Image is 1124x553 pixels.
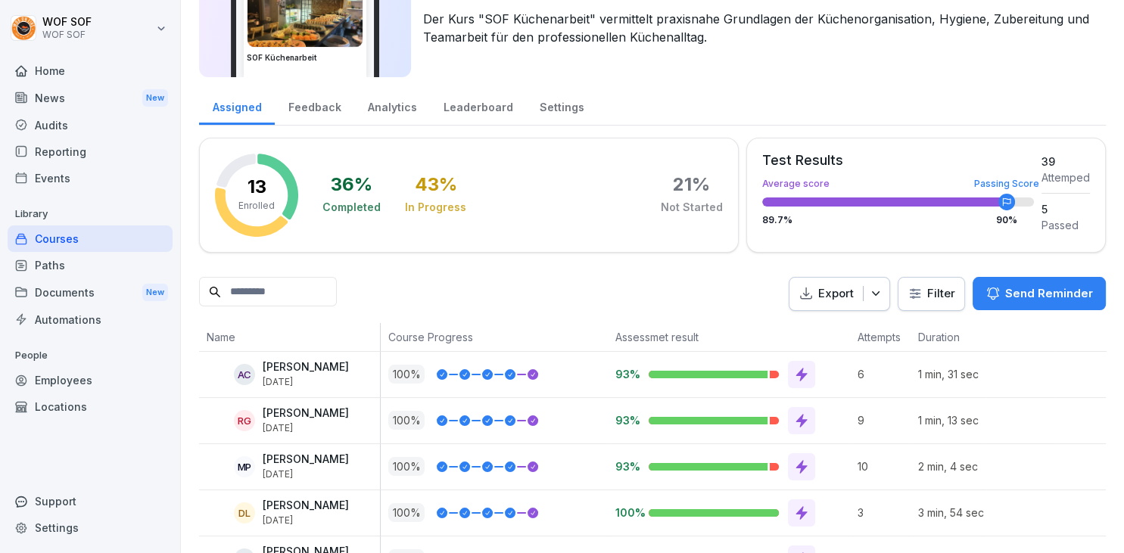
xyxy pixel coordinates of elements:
[8,367,173,393] a: Employees
[918,366,986,382] p: 1 min, 31 sec
[1041,169,1090,185] div: Attemped
[322,200,381,215] div: Completed
[234,456,255,477] div: MP
[8,84,173,112] a: NewsNew
[275,86,354,125] a: Feedback
[234,502,255,523] div: DL
[8,393,173,420] a: Locations
[908,286,955,301] div: Filter
[263,469,349,480] p: [DATE]
[8,225,173,252] a: Courses
[1041,217,1090,233] div: Passed
[615,413,637,427] p: 93%
[388,457,425,476] p: 100 %
[8,165,173,191] a: Events
[247,52,363,64] h3: SOF Küchenarbeit
[973,277,1106,310] button: Send Reminder
[661,200,723,215] div: Not Started
[142,89,168,107] div: New
[1041,201,1090,217] div: 5
[8,57,173,84] a: Home
[8,278,173,306] a: DocumentsNew
[918,458,986,474] p: 2 min, 4 sec
[423,10,1094,46] p: Der Kurs "SOF Küchenarbeit" vermittelt praxisnahe Grundlagen der Küchenorganisation, Hygiene, Zub...
[858,329,903,345] p: Attempts
[415,176,457,194] div: 43 %
[263,377,349,387] p: [DATE]
[1005,285,1093,302] p: Send Reminder
[673,176,710,194] div: 21 %
[898,278,964,310] button: Filter
[234,364,255,385] div: AC
[263,361,349,374] p: [PERSON_NAME]
[858,458,911,474] p: 10
[8,112,173,138] a: Audits
[248,178,266,196] p: 13
[331,176,372,194] div: 36 %
[918,329,979,345] p: Duration
[818,285,854,303] p: Export
[762,179,1034,188] div: Average score
[8,138,173,165] a: Reporting
[388,329,600,345] p: Course Progress
[1041,154,1090,169] div: 39
[207,329,372,345] p: Name
[430,86,526,125] a: Leaderboard
[8,84,173,112] div: News
[263,423,349,433] p: [DATE]
[42,16,92,29] p: WOF SOF
[526,86,597,125] a: Settings
[199,86,275,125] a: Assigned
[388,365,425,384] p: 100 %
[615,367,637,381] p: 93%
[789,277,890,311] button: Export
[354,86,430,125] a: Analytics
[918,412,986,428] p: 1 min, 13 sec
[858,505,911,520] p: 3
[974,179,1039,188] div: Passing Score
[615,329,842,345] p: Assessmet result
[8,252,173,278] a: Paths
[8,343,173,368] p: People
[762,154,1034,167] div: Test Results
[263,515,349,526] p: [DATE]
[858,412,911,428] p: 9
[405,200,466,215] div: In Progress
[8,514,173,541] a: Settings
[42,30,92,40] p: WOF SOF
[8,278,173,306] div: Documents
[615,505,637,520] p: 100%
[388,411,425,430] p: 100 %
[142,284,168,301] div: New
[918,505,986,520] p: 3 min, 54 sec
[8,202,173,226] p: Library
[996,216,1017,225] div: 90 %
[858,366,911,382] p: 6
[238,199,275,213] p: Enrolled
[263,453,349,466] p: [PERSON_NAME]
[263,499,349,512] p: [PERSON_NAME]
[8,306,173,333] a: Automations
[388,503,425,522] p: 100 %
[234,410,255,431] div: RG
[762,216,1034,225] div: 89.7 %
[8,488,173,514] div: Support
[263,407,349,420] p: [PERSON_NAME]
[615,459,637,474] p: 93%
